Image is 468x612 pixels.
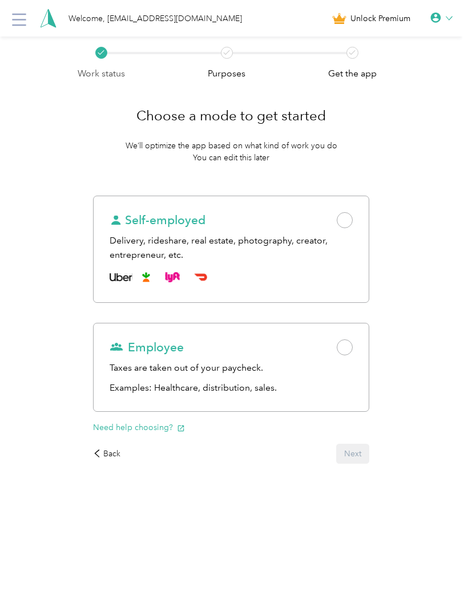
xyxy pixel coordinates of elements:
[136,102,326,129] h1: Choose a mode to get started
[404,548,468,612] iframe: Everlance-gr Chat Button Frame
[110,212,205,228] span: Self-employed
[110,234,353,262] div: Delivery, rideshare, real estate, photography, creator, entrepreneur, etc.
[93,448,120,460] div: Back
[110,381,353,395] p: Examples: Healthcare, distribution, sales.
[68,13,242,25] div: Welcome, [EMAIL_ADDRESS][DOMAIN_NAME]
[110,339,184,355] span: Employee
[350,13,410,25] span: Unlock Premium
[193,152,269,164] p: You can edit this later
[208,67,245,81] p: Purposes
[93,421,185,433] button: Need help choosing?
[110,361,353,375] div: Taxes are taken out of your paycheck.
[78,67,125,81] p: Work status
[328,67,377,81] p: Get the app
[126,140,337,152] p: We’ll optimize the app based on what kind of work you do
